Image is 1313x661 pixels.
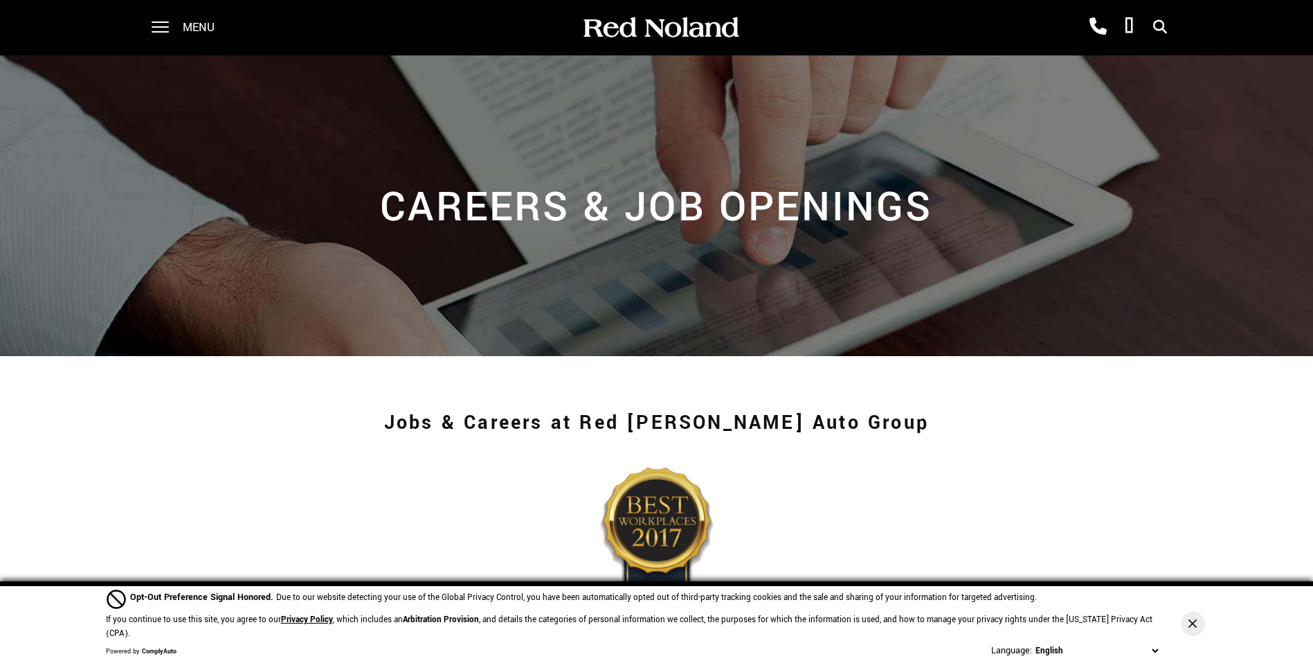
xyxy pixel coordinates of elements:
[142,647,176,656] a: ComplyAuto
[281,614,333,626] a: Privacy Policy
[183,396,1131,451] h1: Jobs & Careers at Red [PERSON_NAME] Auto Group
[130,591,276,603] span: Opt-Out Preference Signal Honored .
[130,590,1037,605] div: Due to our website detecting your use of the Global Privacy Control, you have been automatically ...
[1032,644,1161,658] select: Language Select
[581,16,740,40] img: Red Noland Auto Group
[403,614,479,626] strong: Arbitration Provision
[1181,612,1205,636] button: Close Button
[106,614,1152,640] p: If you continue to use this site, you agree to our , which includes an , and details the categori...
[991,646,1032,655] div: Language:
[106,648,176,656] div: Powered by
[183,175,1131,237] h2: Careers & Job Openings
